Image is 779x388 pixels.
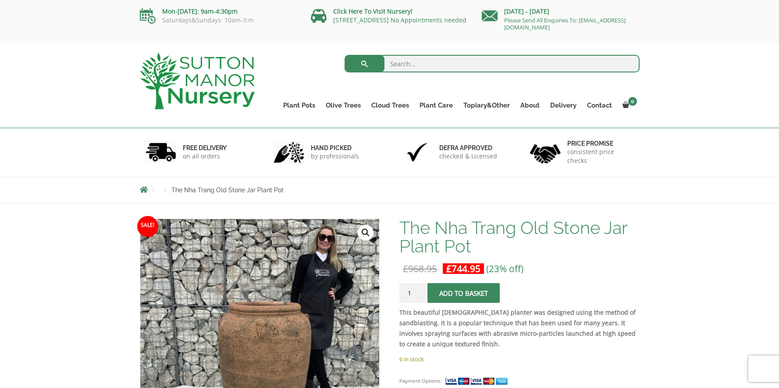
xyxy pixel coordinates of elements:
p: Saturdays&Sundays: 10am-3:m [140,17,298,24]
small: Payment Options: [399,377,442,384]
a: Plant Care [414,99,458,111]
a: Please Send All Enquiries To: [EMAIL_ADDRESS][DOMAIN_NAME] [504,16,626,31]
img: payment supported [445,377,511,386]
a: Click Here To Visit Nursery! [333,7,413,15]
a: 0 [617,99,640,111]
a: Cloud Trees [366,99,414,111]
bdi: 744.95 [446,262,480,275]
bdi: 968.95 [403,262,437,275]
a: Topiary&Other [458,99,515,111]
input: Product quantity [399,283,426,303]
img: 2.jpg [274,141,304,163]
input: Search... [345,55,640,72]
span: Sale! [137,216,158,237]
img: logo [140,53,255,109]
p: 6 in stock [399,354,639,364]
p: checked & Licensed [439,152,497,161]
a: About [515,99,545,111]
span: 0 [628,97,637,106]
a: Delivery [545,99,582,111]
span: The Nha Trang Old Stone Jar Plant Pot [171,187,284,194]
strong: This beautiful [DEMOGRAPHIC_DATA] planter was designed using the method of sandblasting. It is a ... [399,308,636,348]
p: [DATE] - [DATE] [482,6,640,17]
p: Mon-[DATE]: 9am-4:30pm [140,6,298,17]
h6: Defra approved [439,144,497,152]
img: 1.jpg [146,141,176,163]
span: £ [403,262,408,275]
h6: hand picked [311,144,359,152]
a: Plant Pots [278,99,320,111]
h6: FREE DELIVERY [183,144,227,152]
a: Contact [582,99,617,111]
p: on all orders [183,152,227,161]
nav: Breadcrumbs [140,186,640,193]
h1: The Nha Trang Old Stone Jar Plant Pot [399,219,639,255]
p: by professionals [311,152,359,161]
h6: Price promise [567,140,634,147]
span: (23% off) [486,262,523,275]
a: Olive Trees [320,99,366,111]
a: [STREET_ADDRESS] No Appointments needed [333,16,466,24]
img: 3.jpg [402,141,433,163]
span: £ [446,262,452,275]
p: consistent price checks [567,147,634,165]
button: Add to basket [427,283,500,303]
a: View full-screen image gallery [358,225,373,241]
img: 4.jpg [530,139,561,165]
